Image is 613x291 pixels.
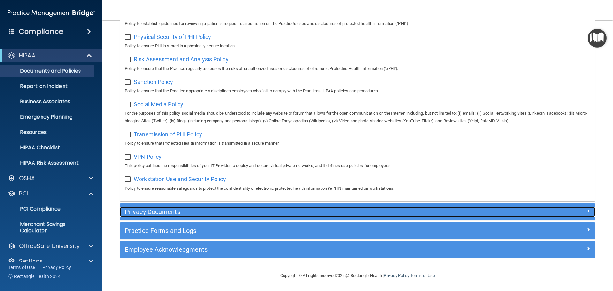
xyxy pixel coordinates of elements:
span: Social Media Policy [134,101,183,108]
div: Copyright © All rights reserved 2025 @ Rectangle Health | | [241,265,474,286]
p: Documents and Policies [4,68,91,74]
span: Ⓒ Rectangle Health 2024 [8,273,61,280]
p: PCI Compliance [4,206,91,212]
p: For the purposes of this policy, social media should be understood to include any website or foru... [125,110,590,125]
p: Settings [19,257,43,265]
a: Practice Forms and Logs [125,226,590,236]
p: HIPAA Checklist [4,144,91,151]
a: Privacy Policy [384,273,409,278]
a: Employee Acknowledgments [125,244,590,255]
span: VPN Policy [134,153,162,160]
p: Resources [4,129,91,135]
p: Emergency Planning [4,114,91,120]
span: Risk Assessment and Analysis Policy [134,56,229,63]
a: Settings [8,257,93,265]
span: Workstation Use and Security Policy [134,176,226,182]
h4: Compliance [19,27,63,36]
p: Policy to ensure PHI is stored in a physically secure location. [125,42,590,50]
p: Policy to ensure that Protected Health Information is transmitted in a secure manner. [125,140,590,147]
p: Policy to ensure that the Practice appropriately disciplines employees who fail to comply with th... [125,87,590,95]
a: Terms of Use [410,273,435,278]
p: OSHA [19,174,35,182]
p: This policy outlines the responsibilities of your IT Provider to deploy and secure virtual privat... [125,162,590,170]
p: PCI [19,190,28,197]
p: HIPAA [19,52,35,59]
p: Policy to ensure reasonable safeguards to protect the confidentiality of electronic protected hea... [125,185,590,192]
img: PMB logo [8,7,95,19]
a: Privacy Documents [125,207,590,217]
p: Merchant Savings Calculator [4,221,91,234]
p: Policy to establish guidelines for reviewing a patient’s request to a restriction on the Practice... [125,20,590,27]
p: HIPAA Risk Assessment [4,160,91,166]
span: Sanction Policy [134,79,173,85]
a: Privacy Policy [42,264,71,271]
span: Physical Security of PHI Policy [134,34,211,40]
button: Open Resource Center [588,29,607,48]
p: OfficeSafe University [19,242,79,250]
span: Transmission of PHI Policy [134,131,202,138]
iframe: Drift Widget Chat Controller [503,246,605,271]
a: Terms of Use [8,264,35,271]
a: HIPAA [8,52,93,59]
p: Business Associates [4,98,91,105]
p: Report an Incident [4,83,91,89]
a: OfficeSafe University [8,242,93,250]
h5: Practice Forms and Logs [125,227,472,234]
p: Policy to ensure that the Practice regularly assesses the risks of unauthorized uses or disclosur... [125,65,590,73]
a: OSHA [8,174,93,182]
h5: Employee Acknowledgments [125,246,472,253]
a: PCI [8,190,93,197]
h5: Privacy Documents [125,208,472,215]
